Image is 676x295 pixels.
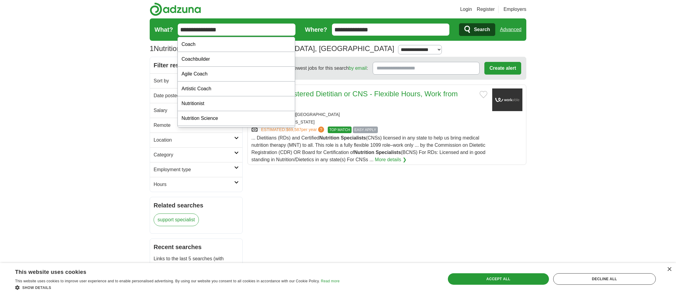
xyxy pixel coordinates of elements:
[154,166,234,173] h2: Employment type
[178,96,295,111] div: Nutritionist
[319,135,340,140] strong: Nutrition
[376,150,401,155] strong: Specialists
[150,73,242,88] a: Sort by
[154,92,234,99] h2: Date posted
[154,107,234,114] h2: Salary
[349,66,367,71] a: by email
[150,118,242,133] a: Remote
[154,201,239,210] h2: Related searches
[154,213,199,226] a: support specialist
[328,127,352,133] span: TOP MATCH
[354,150,375,155] strong: Nutrition
[154,136,234,144] h2: Location
[150,2,201,16] img: Adzuna logo
[150,162,242,177] a: Employment type
[150,57,242,73] h2: Filter results
[251,90,458,109] a: Remote Registered Dietitian or CNS - Flexible Hours, Work from Anywhere
[321,279,340,283] a: Read more, opens a new window
[154,242,239,252] h2: Recent searches
[305,25,327,34] label: Where?
[667,267,671,272] div: Close
[318,127,324,133] span: ?
[150,43,154,54] span: 1
[15,279,320,283] span: This website uses cookies to improve user experience and to enable personalised advertising. By u...
[154,122,234,129] h2: Remote
[474,24,490,36] span: Search
[15,267,324,276] div: This website uses cookies
[492,88,522,111] img: Company logo
[500,24,521,36] a: Advanced
[154,77,234,85] h2: Sort by
[178,67,295,82] div: Agile Coach
[459,23,495,36] button: Search
[286,127,301,132] span: $69,587
[251,135,485,162] span: ... Dietitians (RDs) and Certified (CNSs) licensed in any state to help us bring medical nutritio...
[265,65,368,72] span: Receive the newest jobs for this search :
[150,133,242,147] a: Location
[484,62,521,75] button: Create alert
[150,44,394,53] h1: Nutrition specialist Jobs in [GEOGRAPHIC_DATA], [GEOGRAPHIC_DATA]
[251,111,487,118] div: [PERSON_NAME][GEOGRAPHIC_DATA]
[154,181,234,188] h2: Hours
[460,6,472,13] a: Login
[154,151,234,159] h2: Category
[150,88,242,103] a: Date posted
[261,127,325,133] a: ESTIMATED:$69,587per year?
[353,127,378,133] span: EASY APPLY
[150,177,242,192] a: Hours
[375,156,407,163] a: More details ❯
[341,135,366,140] strong: Specialists
[150,147,242,162] a: Category
[22,286,51,290] span: Show details
[178,37,295,52] div: Coach
[15,284,340,290] div: Show details
[178,126,295,141] div: Sports Nutrition
[553,273,656,285] div: Decline all
[178,82,295,96] div: Artistic Coach
[503,6,526,13] a: Employers
[448,273,549,285] div: Accept all
[178,111,295,126] div: Nutrition Science
[251,119,487,125] div: CHARLESTON [US_STATE]
[150,103,242,118] a: Salary
[155,25,173,34] label: What?
[480,91,487,98] button: Add to favorite jobs
[154,255,239,277] p: Links to the last 5 searches (with results) that you've made will be displayed here.
[178,52,295,67] div: Coachbuilder
[477,6,495,13] a: Register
